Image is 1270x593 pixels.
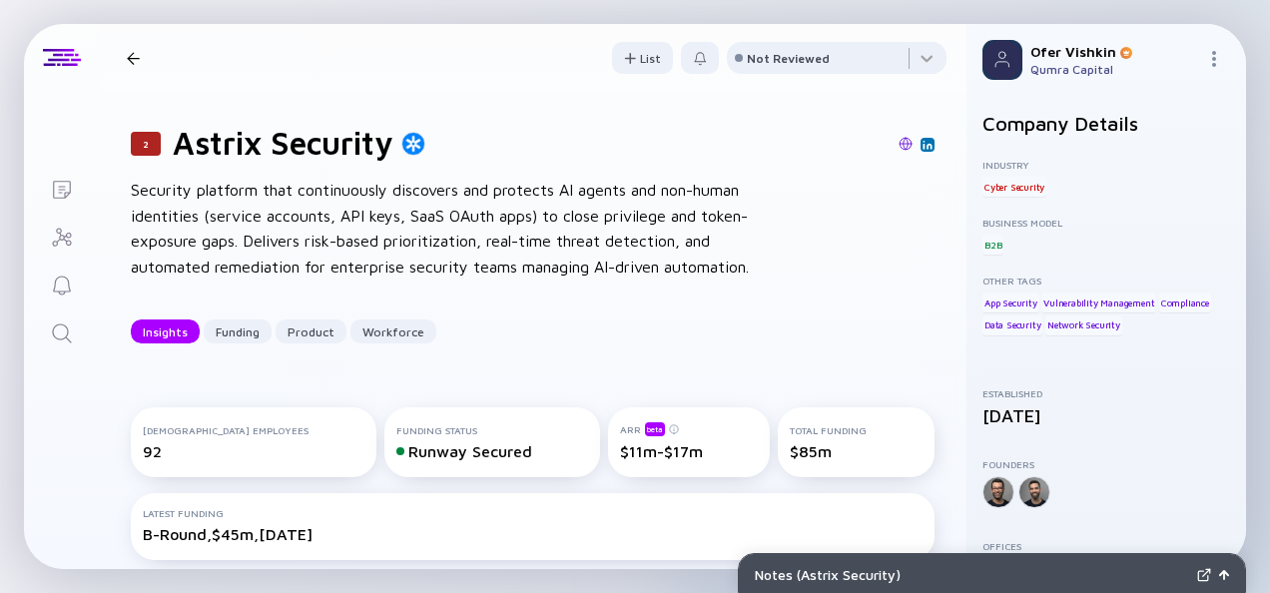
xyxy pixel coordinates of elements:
img: Menu [1206,51,1222,67]
div: Vulnerability Management [1041,293,1156,312]
img: Expand Notes [1197,568,1211,582]
div: Total Funding [790,424,923,436]
div: 92 [143,442,364,460]
button: List [612,42,673,74]
div: Established [982,387,1230,399]
div: ARR [620,421,759,436]
div: Latest Funding [143,507,923,519]
img: Astrix Security Website [899,137,913,151]
div: Security platform that continuously discovers and protects AI agents and non-human identities (se... [131,178,770,280]
img: Profile Picture [982,40,1022,80]
div: beta [645,422,665,436]
div: Notes ( Astrix Security ) [755,566,1189,583]
a: Reminders [24,260,99,307]
img: Astrix Security Linkedin Page [923,140,933,150]
div: [DATE] [982,405,1230,426]
div: Data Security [982,315,1042,335]
div: [DEMOGRAPHIC_DATA] Employees [143,424,364,436]
div: $85m [790,442,923,460]
div: List [612,43,673,74]
div: B2B [982,235,1003,255]
button: Funding [204,319,272,343]
button: Workforce [350,319,436,343]
h1: Astrix Security [173,124,393,162]
div: 2 [131,132,161,156]
div: Cyber Security [982,177,1046,197]
div: Network Security [1045,315,1122,335]
a: Lists [24,164,99,212]
div: Product [276,316,346,347]
button: Insights [131,319,200,343]
div: Funding Status [396,424,588,436]
div: Business Model [982,217,1230,229]
div: $11m-$17m [620,442,759,460]
div: Insights [131,316,200,347]
div: Offices [982,540,1230,552]
div: Workforce [350,316,436,347]
button: Product [276,319,346,343]
div: Qumra Capital [1030,62,1198,77]
a: Investor Map [24,212,99,260]
div: Other Tags [982,275,1230,287]
div: App Security [982,293,1039,312]
div: Funding [204,316,272,347]
a: Search [24,307,99,355]
div: Runway Secured [396,442,588,460]
div: Compliance [1159,293,1211,312]
img: Open Notes [1219,570,1229,580]
div: B-Round, $45m, [DATE] [143,525,923,543]
div: Not Reviewed [747,51,830,66]
div: Ofer Vishkin [1030,43,1198,60]
div: Industry [982,159,1230,171]
h2: Company Details [982,112,1230,135]
div: Founders [982,458,1230,470]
